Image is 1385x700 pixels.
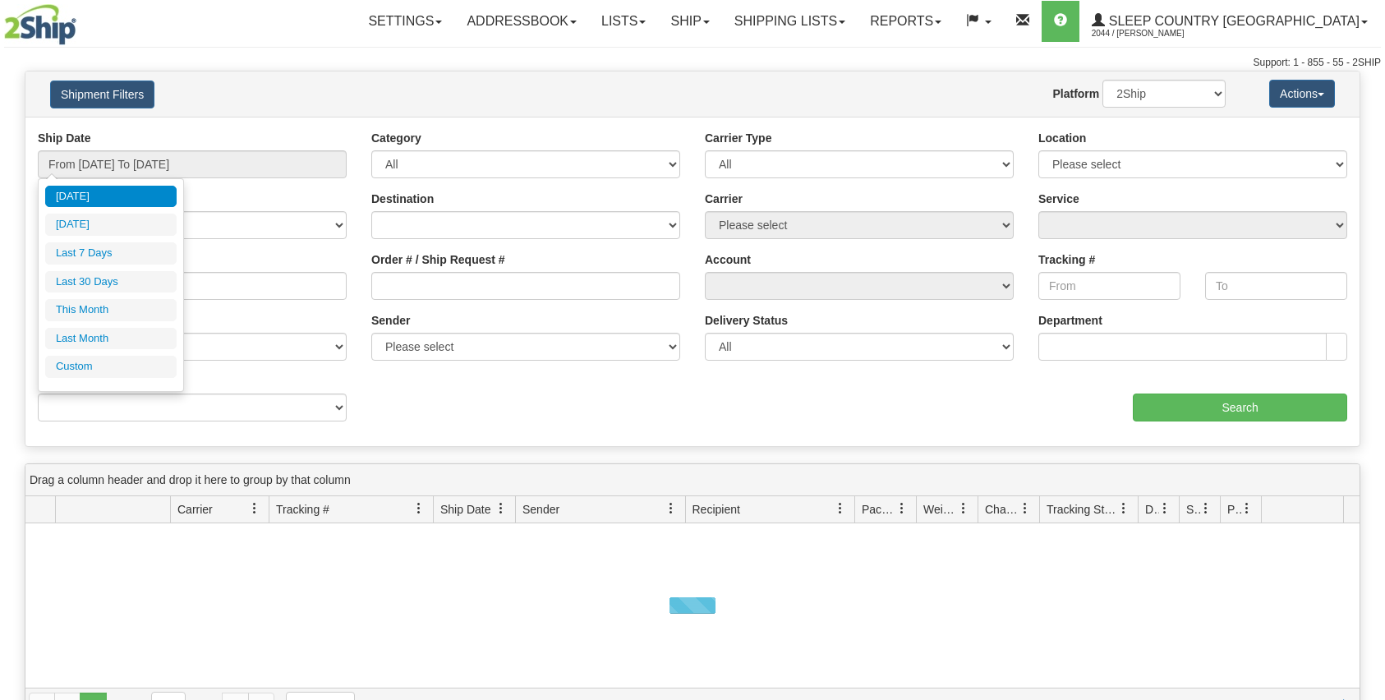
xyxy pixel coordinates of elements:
[45,299,177,321] li: This Month
[1110,495,1138,523] a: Tracking Status filter column settings
[705,191,743,207] label: Carrier
[1105,14,1360,28] span: Sleep Country [GEOGRAPHIC_DATA]
[657,495,685,523] a: Sender filter column settings
[705,130,771,146] label: Carrier Type
[1269,80,1335,108] button: Actions
[38,130,91,146] label: Ship Date
[50,81,154,108] button: Shipment Filters
[45,356,177,378] li: Custom
[356,1,454,42] a: Settings
[1092,25,1215,42] span: 2044 / [PERSON_NAME]
[705,312,788,329] label: Delivery Status
[1038,272,1180,300] input: From
[1233,495,1261,523] a: Pickup Status filter column settings
[405,495,433,523] a: Tracking # filter column settings
[276,501,329,518] span: Tracking #
[45,271,177,293] li: Last 30 Days
[950,495,978,523] a: Weight filter column settings
[705,251,751,268] label: Account
[371,251,505,268] label: Order # / Ship Request #
[371,130,421,146] label: Category
[862,501,896,518] span: Packages
[888,495,916,523] a: Packages filter column settings
[1133,394,1347,421] input: Search
[371,312,410,329] label: Sender
[1151,495,1179,523] a: Delivery Status filter column settings
[1079,1,1380,42] a: Sleep Country [GEOGRAPHIC_DATA] 2044 / [PERSON_NAME]
[1038,191,1079,207] label: Service
[1227,501,1241,518] span: Pickup Status
[25,464,1360,496] div: grid grouping header
[487,495,515,523] a: Ship Date filter column settings
[985,501,1019,518] span: Charge
[1205,272,1347,300] input: To
[923,501,958,518] span: Weight
[1186,501,1200,518] span: Shipment Issues
[1038,312,1102,329] label: Department
[1038,251,1095,268] label: Tracking #
[440,501,490,518] span: Ship Date
[371,191,434,207] label: Destination
[826,495,854,523] a: Recipient filter column settings
[589,1,658,42] a: Lists
[1047,501,1118,518] span: Tracking Status
[4,56,1381,70] div: Support: 1 - 855 - 55 - 2SHIP
[1052,85,1099,102] label: Platform
[1145,501,1159,518] span: Delivery Status
[45,328,177,350] li: Last Month
[45,242,177,265] li: Last 7 Days
[722,1,858,42] a: Shipping lists
[177,501,213,518] span: Carrier
[1011,495,1039,523] a: Charge filter column settings
[241,495,269,523] a: Carrier filter column settings
[45,186,177,208] li: [DATE]
[522,501,559,518] span: Sender
[1347,266,1383,434] iframe: chat widget
[45,214,177,236] li: [DATE]
[4,4,76,45] img: logo2044.jpg
[858,1,954,42] a: Reports
[1038,130,1086,146] label: Location
[1192,495,1220,523] a: Shipment Issues filter column settings
[692,501,740,518] span: Recipient
[454,1,589,42] a: Addressbook
[658,1,721,42] a: Ship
